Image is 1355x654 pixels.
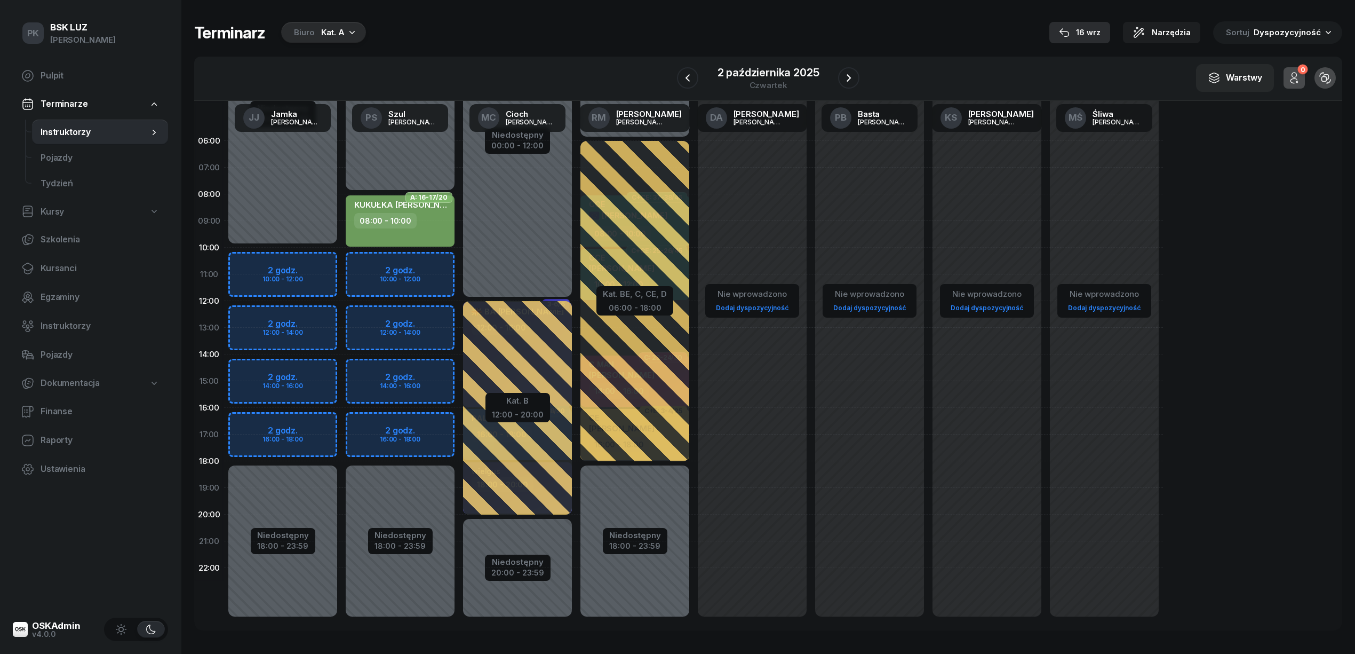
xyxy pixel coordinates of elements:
img: logo-xs@2x.png [13,622,28,637]
span: RM [592,113,606,122]
div: 13:00 [194,314,224,341]
div: 18:00 - 23:59 [257,539,309,550]
div: 18:00 - 23:59 [374,539,426,550]
div: v4.0.0 [32,631,81,638]
button: Niedostępny18:00 - 23:59 [374,529,426,553]
div: OSKAdmin [32,621,81,631]
span: PB [835,113,847,122]
a: Pulpit [13,63,168,89]
a: Szkolenia [13,227,168,253]
a: Dokumentacja [13,371,168,396]
button: Warstwy [1196,64,1274,92]
div: Śliwa [1093,110,1144,118]
div: Kat. A [321,26,345,39]
div: [PERSON_NAME] [734,119,785,125]
div: [PERSON_NAME] [506,119,557,125]
button: Nie wprowadzonoDodaj dyspozycyjność [712,285,793,317]
span: KUKUŁKA [PERSON_NAME] [354,200,461,210]
div: Niedostępny [609,531,661,539]
span: Finanse [41,405,160,419]
div: Basta [858,110,909,118]
a: RM[PERSON_NAME][PERSON_NAME] [580,104,690,132]
button: Nie wprowadzonoDodaj dyspozycyjność [946,285,1027,317]
span: Ustawienia [41,462,160,476]
div: [PERSON_NAME] [616,119,667,125]
div: 07:00 [194,154,224,181]
span: KS [945,113,957,122]
a: Dodaj dyspozycyjność [829,302,910,314]
button: Nie wprowadzonoDodaj dyspozycyjność [829,285,910,317]
div: [PERSON_NAME] [1093,119,1144,125]
div: 22:00 [194,555,224,581]
a: KS[PERSON_NAME][PERSON_NAME] [932,104,1042,132]
a: Pojazdy [13,342,168,368]
div: Niedostępny [374,531,426,539]
a: PBBasta[PERSON_NAME] [822,104,918,132]
span: PS [365,113,377,122]
a: Instruktorzy [13,313,168,339]
div: 19:00 [194,475,224,501]
a: Kursy [13,200,168,224]
div: 20:00 [194,501,224,528]
span: Instruktorzy [41,125,149,139]
span: Sortuj [1226,26,1252,40]
a: Instruktorzy [32,120,168,145]
div: Jamka [271,110,322,118]
div: BSK LUZ [50,23,116,32]
a: MCCioch[PERSON_NAME] [469,104,565,132]
div: 18:00 [194,448,224,475]
div: 18:00 - 23:59 [609,539,661,550]
div: Warstwy [1208,71,1262,85]
div: czwartek [718,81,819,89]
button: Narzędzia [1123,22,1200,43]
button: Kat. BE, C, CE, D06:00 - 18:00 [603,287,667,312]
div: 12:00 - 20:00 [492,408,544,419]
div: Niedostępny [491,131,544,139]
span: Szkolenia [41,233,160,247]
div: Szul [388,110,440,118]
div: Kat. BE, C, CE, D [603,287,667,301]
a: JJJamka[PERSON_NAME] [235,104,331,132]
div: 06:00 [194,128,224,154]
span: Narzędzia [1152,26,1191,39]
div: 08:00 - 10:00 [354,213,417,228]
span: Dyspozycyjność [1254,27,1321,37]
button: Sortuj Dyspozycyjność [1213,21,1342,44]
div: [PERSON_NAME] [858,119,909,125]
span: Terminarze [41,97,87,111]
div: 12:00 [194,288,224,314]
span: Kursy [41,205,64,219]
span: Pulpit [41,69,160,83]
div: [PERSON_NAME] [968,110,1034,118]
span: Kursanci [41,262,160,275]
a: Tydzień [32,171,168,196]
div: Nie wprowadzono [946,287,1027,301]
div: 21:00 [194,528,224,555]
div: 16 wrz [1059,26,1101,39]
div: 15:00 [194,368,224,395]
button: 0 [1284,67,1305,89]
div: [PERSON_NAME] [271,119,322,125]
div: 06:00 - 18:00 [603,301,667,312]
div: 17:00 [194,421,224,448]
div: [PERSON_NAME] [50,33,116,47]
div: 09:00 [194,208,224,234]
a: Dodaj dyspozycyjność [1064,302,1145,314]
span: Pojazdy [41,348,160,362]
span: JJ [249,113,259,122]
a: Finanse [13,399,168,424]
div: Nie wprowadzono [712,287,793,301]
div: 10:00 [194,234,224,261]
a: Dodaj dyspozycyjność [946,302,1027,314]
a: MŚŚliwa[PERSON_NAME] [1056,104,1152,132]
a: DA[PERSON_NAME][PERSON_NAME] [697,104,808,132]
a: Ustawienia [13,456,168,482]
div: [PERSON_NAME] [734,110,799,118]
a: Kursanci [13,256,168,281]
div: 11:00 [194,261,224,288]
button: Niedostępny00:00 - 12:00 [491,129,544,152]
span: Tydzień [41,177,160,191]
button: Kat. B12:00 - 20:00 [492,394,544,419]
div: Niedostępny [257,531,309,539]
button: Niedostępny18:00 - 23:59 [257,529,309,553]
